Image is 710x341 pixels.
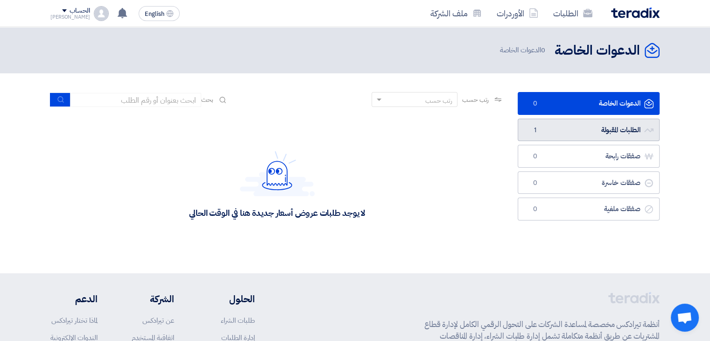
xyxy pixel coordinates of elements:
div: رتب حسب [425,96,452,106]
button: English [139,6,180,21]
a: طلبات الشراء [221,315,255,326]
a: صفقات خاسرة0 [518,171,660,194]
a: صفقات رابحة0 [518,145,660,168]
span: رتب حسب [462,95,489,105]
span: 0 [541,45,545,55]
img: Hello [240,151,315,196]
span: بحث [201,95,213,105]
li: الحلول [202,292,255,306]
a: لماذا تختار تيرادكس [51,315,98,326]
a: صفقات ملغية0 [518,198,660,220]
span: 0 [529,178,541,188]
div: لا يوجد طلبات عروض أسعار جديدة هنا في الوقت الحالي [189,207,365,218]
a: الطلبات [546,2,600,24]
a: ملف الشركة [423,2,489,24]
a: Open chat [671,304,699,332]
a: عن تيرادكس [142,315,174,326]
li: الشركة [126,292,174,306]
span: 1 [529,126,541,135]
img: Teradix logo [611,7,660,18]
span: الدعوات الخاصة [499,45,547,56]
a: الأوردرات [489,2,546,24]
img: profile_test.png [94,6,109,21]
span: English [145,11,164,17]
div: [PERSON_NAME] [50,14,90,20]
a: الدعوات الخاصة0 [518,92,660,115]
span: 0 [529,99,541,108]
div: الحساب [70,7,90,15]
h2: الدعوات الخاصة [555,42,640,60]
input: ابحث بعنوان أو رقم الطلب [70,93,201,107]
span: 0 [529,205,541,214]
li: الدعم [50,292,98,306]
a: الطلبات المقبولة1 [518,119,660,142]
span: 0 [529,152,541,161]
